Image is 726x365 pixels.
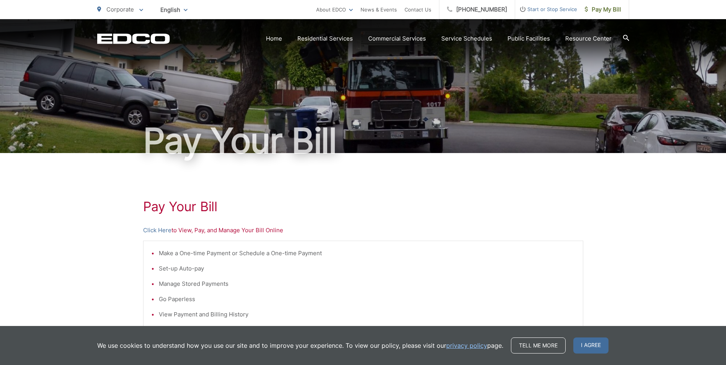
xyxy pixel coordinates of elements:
[159,249,575,258] li: Make a One-time Payment or Schedule a One-time Payment
[446,341,487,350] a: privacy policy
[159,295,575,304] li: Go Paperless
[97,122,629,160] h1: Pay Your Bill
[297,34,353,43] a: Residential Services
[159,264,575,273] li: Set-up Auto-pay
[585,5,621,14] span: Pay My Bill
[573,337,609,354] span: I agree
[368,34,426,43] a: Commercial Services
[143,226,171,235] a: Click Here
[266,34,282,43] a: Home
[316,5,353,14] a: About EDCO
[143,226,583,235] p: to View, Pay, and Manage Your Bill Online
[405,5,431,14] a: Contact Us
[441,34,492,43] a: Service Schedules
[97,341,503,350] p: We use cookies to understand how you use our site and to improve your experience. To view our pol...
[159,279,575,288] li: Manage Stored Payments
[143,199,583,214] h1: Pay Your Bill
[511,337,566,354] a: Tell me more
[106,6,134,13] span: Corporate
[97,33,170,44] a: EDCD logo. Return to the homepage.
[155,3,193,16] span: English
[507,34,550,43] a: Public Facilities
[361,5,397,14] a: News & Events
[159,310,575,319] li: View Payment and Billing History
[565,34,612,43] a: Resource Center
